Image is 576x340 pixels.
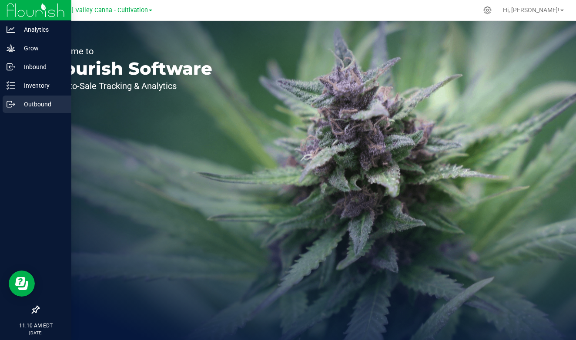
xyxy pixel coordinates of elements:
p: Flourish Software [47,60,212,77]
p: Inventory [15,80,67,91]
p: Outbound [15,99,67,109]
div: Manage settings [482,6,493,14]
p: Seed-to-Sale Tracking & Analytics [47,82,212,90]
p: Analytics [15,24,67,35]
p: Welcome to [47,47,212,56]
p: 11:10 AM EDT [4,322,67,330]
inline-svg: Outbound [7,100,15,109]
p: Inbound [15,62,67,72]
span: Hi, [PERSON_NAME]! [503,7,559,13]
p: [DATE] [4,330,67,336]
span: [PERSON_NAME] Valley Canna - Cultivation [26,7,148,14]
p: Grow [15,43,67,53]
iframe: Resource center [9,271,35,297]
inline-svg: Grow [7,44,15,53]
inline-svg: Inbound [7,63,15,71]
inline-svg: Inventory [7,81,15,90]
inline-svg: Analytics [7,25,15,34]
